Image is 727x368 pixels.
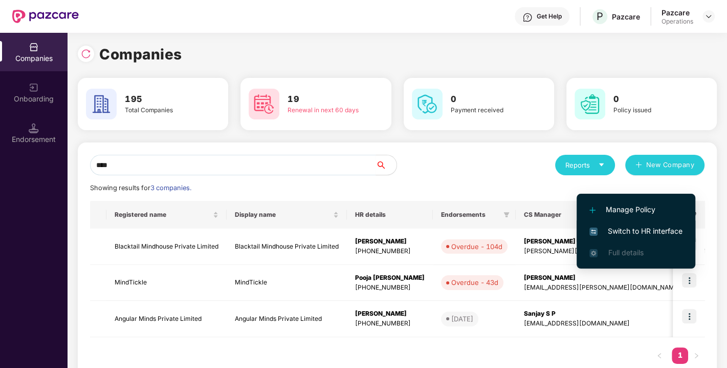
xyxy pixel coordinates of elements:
[288,106,362,115] div: Renewal in next 60 days
[29,42,39,52] img: svg+xml;base64,PHN2ZyBpZD0iQ29tcGFuaWVzIiB4bWxucz0iaHR0cDovL3d3dy53My5vcmcvMjAwMC9zdmciIHdpZHRoPS...
[115,211,211,219] span: Registered name
[106,229,227,265] td: Blacktail Mindhouse Private Limited
[106,301,227,337] td: Angular Minds Private Limited
[537,12,562,21] div: Get Help
[81,49,91,59] img: svg+xml;base64,PHN2ZyBpZD0iUmVsb2FkLTMyeDMyIiB4bWxucz0iaHR0cDovL3d3dy53My5vcmcvMjAwMC9zdmciIHdpZH...
[12,10,79,23] img: New Pazcare Logo
[227,265,347,301] td: MindTickle
[613,106,688,115] div: Policy issued
[376,155,397,175] button: search
[524,211,723,219] span: CS Manager
[646,160,695,170] span: New Company
[355,247,425,256] div: [PHONE_NUMBER]
[451,314,473,324] div: [DATE]
[565,160,605,170] div: Reports
[656,353,663,359] span: left
[704,12,713,21] img: svg+xml;base64,PHN2ZyBpZD0iRHJvcGRvd24tMzJ4MzIiIHhtbG5zPSJodHRwOi8vd3d3LnczLm9yZy8yMDAwL3N2ZyIgd2...
[589,204,682,215] span: Manage Policy
[451,241,502,252] div: Overdue - 104d
[682,273,696,288] img: icon
[106,265,227,301] td: MindTickle
[589,226,682,237] span: Switch to HR interface
[688,347,704,364] li: Next Page
[612,12,640,22] div: Pazcare
[125,106,200,115] div: Total Companies
[355,319,425,329] div: [PHONE_NUMBER]
[635,161,642,170] span: plus
[613,93,688,106] h3: 0
[150,184,191,192] span: 3 companies.
[347,201,433,229] th: HR details
[522,12,533,23] img: svg+xml;base64,PHN2ZyBpZD0iSGVscC0zMngzMiIgeG1sbnM9Imh0dHA6Ly93d3cudzMub3JnLzIwMDAvc3ZnIiB3aWR0aD...
[682,309,696,323] img: icon
[106,201,227,229] th: Registered name
[288,93,362,106] h3: 19
[355,309,425,319] div: [PERSON_NAME]
[235,211,331,219] span: Display name
[651,347,668,364] li: Previous Page
[608,248,643,257] span: Full details
[227,201,347,229] th: Display name
[451,106,525,115] div: Payment received
[662,17,693,26] div: Operations
[227,301,347,337] td: Angular Minds Private Limited
[86,89,117,119] img: svg+xml;base64,PHN2ZyB4bWxucz0iaHR0cDovL3d3dy53My5vcmcvMjAwMC9zdmciIHdpZHRoPSI2MCIgaGVpZ2h0PSI2MC...
[672,347,688,364] li: 1
[355,273,425,283] div: Pooja [PERSON_NAME]
[227,229,347,265] td: Blacktail Mindhouse Private Limited
[451,277,498,288] div: Overdue - 43d
[589,249,598,257] img: svg+xml;base64,PHN2ZyB4bWxucz0iaHR0cDovL3d3dy53My5vcmcvMjAwMC9zdmciIHdpZHRoPSIxNi4zNjMiIGhlaWdodD...
[90,184,191,192] span: Showing results for
[575,89,605,119] img: svg+xml;base64,PHN2ZyB4bWxucz0iaHR0cDovL3d3dy53My5vcmcvMjAwMC9zdmciIHdpZHRoPSI2MCIgaGVpZ2h0PSI2MC...
[501,209,512,221] span: filter
[441,211,499,219] span: Endorsements
[625,155,704,175] button: plusNew Company
[651,347,668,364] button: left
[249,89,279,119] img: svg+xml;base64,PHN2ZyB4bWxucz0iaHR0cDovL3d3dy53My5vcmcvMjAwMC9zdmciIHdpZHRoPSI2MCIgaGVpZ2h0PSI2MC...
[125,93,200,106] h3: 195
[376,161,396,169] span: search
[688,347,704,364] button: right
[597,10,603,23] span: P
[451,93,525,106] h3: 0
[589,207,596,213] img: svg+xml;base64,PHN2ZyB4bWxucz0iaHR0cDovL3d3dy53My5vcmcvMjAwMC9zdmciIHdpZHRoPSIxMi4yMDEiIGhlaWdodD...
[672,347,688,363] a: 1
[29,83,39,93] img: svg+xml;base64,PHN2ZyB3aWR0aD0iMjAiIGhlaWdodD0iMjAiIHZpZXdCb3g9IjAgMCAyMCAyMCIgZmlsbD0ibm9uZSIgeG...
[693,353,699,359] span: right
[99,43,182,66] h1: Companies
[412,89,443,119] img: svg+xml;base64,PHN2ZyB4bWxucz0iaHR0cDovL3d3dy53My5vcmcvMjAwMC9zdmciIHdpZHRoPSI2MCIgaGVpZ2h0PSI2MC...
[598,161,605,168] span: caret-down
[355,237,425,247] div: [PERSON_NAME]
[503,212,510,218] span: filter
[662,8,693,17] div: Pazcare
[29,123,39,133] img: svg+xml;base64,PHN2ZyB3aWR0aD0iMTQuNSIgaGVpZ2h0PSIxNC41IiB2aWV3Qm94PSIwIDAgMTYgMTYiIGZpbGw9Im5vbm...
[589,228,598,236] img: svg+xml;base64,PHN2ZyB4bWxucz0iaHR0cDovL3d3dy53My5vcmcvMjAwMC9zdmciIHdpZHRoPSIxNiIgaGVpZ2h0PSIxNi...
[355,283,425,293] div: [PHONE_NUMBER]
